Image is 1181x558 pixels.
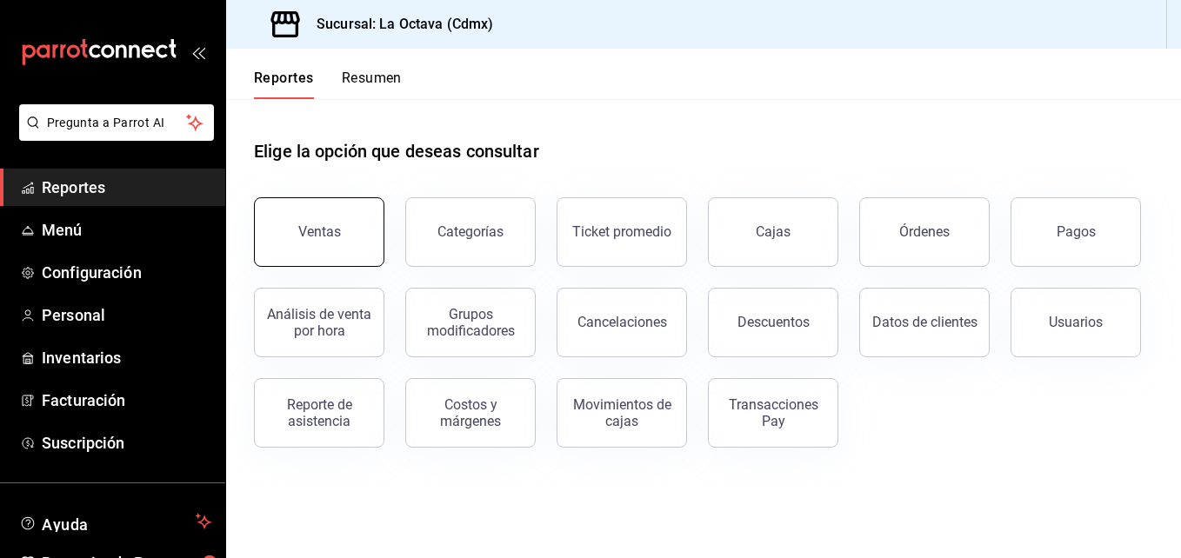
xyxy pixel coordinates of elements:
div: Ticket promedio [572,223,671,240]
div: Ventas [298,223,341,240]
span: Pregunta a Parrot AI [47,114,187,132]
span: Menú [42,218,211,242]
span: Configuración [42,261,211,284]
span: Suscripción [42,431,211,455]
div: Cancelaciones [577,314,667,330]
button: Movimientos de cajas [557,378,687,448]
button: Transacciones Pay [708,378,838,448]
div: Pagos [1057,223,1096,240]
div: Descuentos [737,314,810,330]
div: Datos de clientes [872,314,977,330]
button: Análisis de venta por hora [254,288,384,357]
span: Inventarios [42,346,211,369]
button: Categorías [405,197,536,267]
button: Cancelaciones [557,288,687,357]
button: Costos y márgenes [405,378,536,448]
button: Descuentos [708,288,838,357]
button: Ticket promedio [557,197,687,267]
span: Ayuda [42,511,189,532]
div: Categorías [437,223,504,240]
button: Reporte de asistencia [254,378,384,448]
button: Cajas [708,197,838,267]
button: Órdenes [859,197,990,267]
div: Grupos modificadores [417,306,524,339]
a: Pregunta a Parrot AI [12,126,214,144]
div: Análisis de venta por hora [265,306,373,339]
div: Usuarios [1049,314,1103,330]
button: Reportes [254,70,314,99]
button: Usuarios [1011,288,1141,357]
button: Pregunta a Parrot AI [19,104,214,141]
div: Órdenes [899,223,950,240]
h3: Sucursal: La Octava (Cdmx) [303,14,493,35]
span: Reportes [42,176,211,199]
button: Ventas [254,197,384,267]
div: Costos y márgenes [417,396,524,429]
button: Grupos modificadores [405,288,536,357]
span: Personal [42,303,211,327]
div: Reporte de asistencia [265,396,373,429]
button: Datos de clientes [859,288,990,357]
div: navigation tabs [254,70,402,99]
div: Cajas [756,223,791,240]
div: Movimientos de cajas [568,396,676,429]
button: open_drawer_menu [191,45,205,59]
h1: Elige la opción que deseas consultar [254,138,539,164]
button: Pagos [1011,197,1141,267]
button: Resumen [342,70,402,99]
span: Facturación [42,389,211,412]
div: Transacciones Pay [719,396,827,429]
